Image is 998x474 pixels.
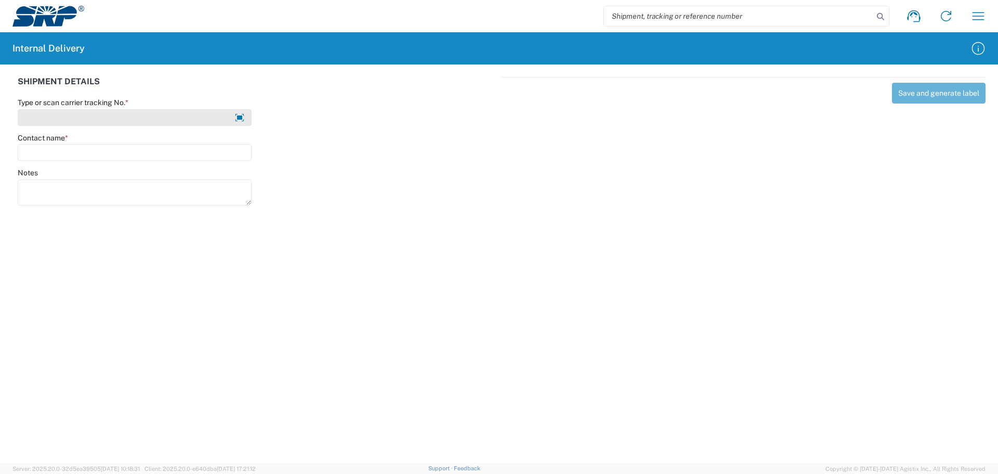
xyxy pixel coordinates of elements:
label: Contact name [18,133,68,143]
a: Support [428,465,454,471]
h2: Internal Delivery [12,42,85,55]
label: Type or scan carrier tracking No. [18,98,128,107]
span: Copyright © [DATE]-[DATE] Agistix Inc., All Rights Reserved [825,464,986,473]
label: Notes [18,168,38,177]
input: Shipment, tracking or reference number [604,6,873,26]
span: Server: 2025.20.0-32d5ea39505 [12,466,140,472]
span: [DATE] 10:18:31 [101,466,140,472]
div: SHIPMENT DETAILS [18,77,496,98]
span: Client: 2025.20.0-e640dba [145,466,256,472]
img: srp [12,6,84,27]
span: [DATE] 17:21:12 [217,466,256,472]
a: Feedback [454,465,480,471]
